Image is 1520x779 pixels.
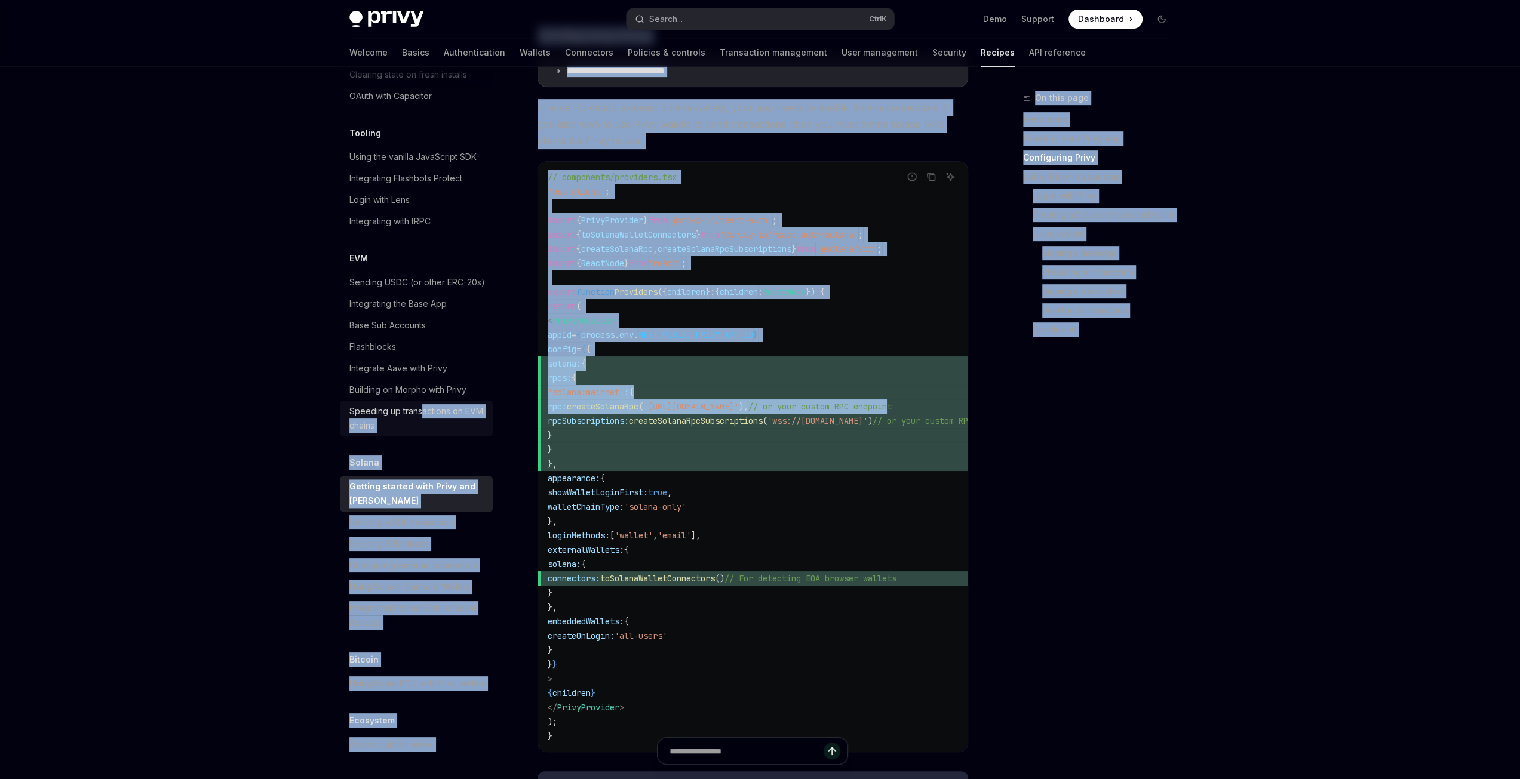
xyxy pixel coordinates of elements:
span: ); [548,716,557,727]
a: Base Sub Accounts [340,315,493,336]
a: Using wallets [1023,224,1181,244]
span: } [705,287,710,297]
span: walletChainType: [548,501,624,512]
button: Copy the contents from the code block [923,169,939,184]
span: > [619,702,624,713]
span: // For detecting EOA browser wallets [724,573,896,584]
span: . [615,330,619,340]
span: 'solana-only' [624,501,686,512]
span: createOnLogin: [548,630,615,641]
span: } [548,587,552,598]
span: { [624,616,629,627]
span: , [667,487,672,498]
span: , [653,530,658,541]
span: } [624,258,629,269]
span: { [629,387,634,398]
a: Demo [983,13,1007,25]
span: 'wss://[DOMAIN_NAME]' [767,415,868,426]
span: } [548,444,552,455]
a: Wallets [520,38,551,67]
img: dark logo [349,11,423,27]
span: ReactNode [581,258,624,269]
span: { [624,544,629,555]
span: { [576,215,581,226]
span: createSolanaRpcSubscriptions [658,244,791,254]
a: Flashblocks [340,336,493,358]
span: = [572,330,576,340]
a: Dashboard [1068,10,1143,29]
span: { [715,287,720,297]
span: }) { [806,287,825,297]
span: } [791,244,796,254]
span: } [548,645,552,655]
span: NEXT_PUBLIC_PRIVY_APP_ID [638,330,753,340]
span: { [576,258,581,269]
span: ; [605,186,610,197]
span: '@privy-io/react-auth/solana' [720,229,858,240]
span: { [581,344,586,355]
a: Using the vanilla JavaScript SDK [340,146,493,168]
span: } [548,731,552,741]
span: import [548,229,576,240]
span: Ctrl K [869,14,887,24]
span: PrivyProvider [552,315,615,326]
div: Using Spark BTC with Privy wallets [349,676,486,691]
a: Conclusion [1023,320,1181,339]
button: Toggle dark mode [1152,10,1171,29]
span: // or your custom RPC endpoint [748,401,892,412]
a: Connectors [565,38,613,67]
a: API reference [1029,38,1086,67]
div: Using Solana Standard Wallets [349,580,469,594]
span: import [548,244,576,254]
span: ReactNode [763,287,806,297]
span: { [576,229,581,240]
span: < [548,315,552,326]
span: process [581,330,615,340]
span: } [591,688,595,698]
div: Using the vanilla JavaScript SDK [349,150,477,164]
span: }, [548,602,557,612]
span: from [796,244,815,254]
span: } [753,330,758,340]
span: appId [548,330,572,340]
span: > [548,673,552,684]
a: Integrating Solana Mobile Wallet Adapter [340,598,493,633]
a: Policies & controls [628,38,705,67]
span: } [643,215,648,226]
h5: Tooling [349,126,381,140]
span: import [548,258,576,269]
button: Ask AI [942,169,958,184]
span: appearance: [548,473,600,484]
a: Integrating Flashbots Protect [340,168,493,189]
span: 'email' [658,530,691,541]
a: Preparing a transaction [1023,263,1181,282]
a: Login with Lens [340,189,493,211]
span: rpcs: [548,372,572,383]
span: createSolanaRpc [581,244,653,254]
span: { [548,688,552,698]
span: 'use client' [548,186,605,197]
div: Integrate Aave with Privy [349,361,447,375]
h5: Solana [349,455,379,470]
span: externalWallets: [548,544,624,555]
span: solana: [548,559,581,569]
span: () [715,573,724,584]
a: Integrate Aave with Privy [340,358,493,379]
span: config [548,344,576,355]
span: ; [681,258,686,269]
a: Signing a transaction [1023,282,1181,301]
span: ( [576,301,581,312]
a: Sending SPL tokens [340,533,493,555]
span: In order to detect external Solana wallets, your app needs to enable Solana connectors. If you al... [538,99,968,149]
span: '[URL][DOMAIN_NAME]' [643,401,739,412]
a: Authentication [444,38,505,67]
span: // or your custom RPC endpoint [873,415,1016,426]
div: OAuth with Capacitor [349,89,432,103]
div: Base Sub Accounts [349,318,426,332]
span: . [634,330,638,340]
span: function [576,287,615,297]
span: : [758,287,763,297]
span: import [548,215,576,226]
span: { [572,372,576,383]
a: Creating a Solana embedded wallet [1023,205,1181,224]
